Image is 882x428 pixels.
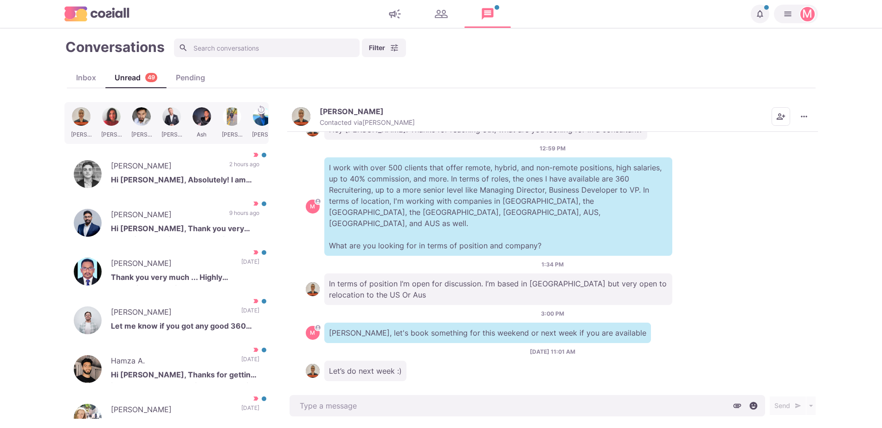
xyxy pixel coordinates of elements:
[241,306,259,320] p: [DATE]
[795,107,813,126] button: More menu
[111,223,259,237] p: Hi [PERSON_NAME], Thank you very much for your kind words and for considering me for this opportu...
[148,73,155,82] p: 49
[64,6,129,21] img: logo
[324,361,406,381] p: Let’s do next week :)
[362,39,406,57] button: Filter
[241,404,259,418] p: [DATE]
[111,369,259,383] p: Hi [PERSON_NAME], Thanks for getting in touch - really appreciate you reaching out. I've attached...
[65,39,165,55] h1: Conversations
[747,399,760,413] button: Select emoji
[802,8,812,19] div: Martin
[111,320,259,334] p: Let me know if you got any good 360 consultants
[324,157,672,256] p: I work with over 500 clients that offer remote, hybrid, and non-remote positions, high salaries, ...
[74,209,102,237] img: Bryan Ashwin
[174,39,360,57] input: Search conversations
[111,160,220,174] p: [PERSON_NAME]
[730,399,744,413] button: Attach files
[111,258,232,272] p: [PERSON_NAME]
[306,364,320,378] img: Neal Lou
[111,174,259,188] p: Hi [PERSON_NAME], Absolutely! I am free at 11:30am-12:30pm if that suits you?
[541,310,564,318] p: 3:00 PM
[74,160,102,188] img: Connor Ballard
[772,107,790,126] button: Add add contacts
[530,348,575,356] p: [DATE] 11:01 AM
[751,5,769,23] button: Notifications
[315,199,320,204] svg: avatar
[310,330,315,336] div: Martin
[292,107,310,126] img: Neal Lou
[105,72,167,83] div: Unread
[770,396,806,415] button: Send
[541,260,564,269] p: 1:34 PM
[324,323,651,343] p: [PERSON_NAME], let's book something for this weekend or next week if you are available
[320,118,415,127] p: Contacted via [PERSON_NAME]
[774,5,818,23] button: Martin
[111,306,232,320] p: [PERSON_NAME]
[111,209,220,223] p: [PERSON_NAME]
[292,107,415,127] button: Neal Lou[PERSON_NAME]Contacted via[PERSON_NAME]
[167,72,214,83] div: Pending
[229,160,259,174] p: 2 hours ago
[241,258,259,272] p: [DATE]
[315,325,320,330] svg: avatar
[324,273,672,305] p: In terms of position I’m open for discussion. I’m based in [GEOGRAPHIC_DATA] but very open to rel...
[306,282,320,296] img: Neal Lou
[74,355,102,383] img: Hamza A.
[310,204,315,209] div: Martin
[67,72,105,83] div: Inbox
[111,272,259,285] p: Thank you very much ... Highly appreciated ... I will let you know.
[241,355,259,369] p: [DATE]
[74,258,102,285] img: Anuradha Sampath
[229,209,259,223] p: 9 hours ago
[74,306,102,334] img: Sonny Dickinson
[111,404,232,418] p: [PERSON_NAME]
[540,144,566,153] p: 12:59 PM
[320,107,384,116] p: [PERSON_NAME]
[111,355,232,369] p: Hamza A.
